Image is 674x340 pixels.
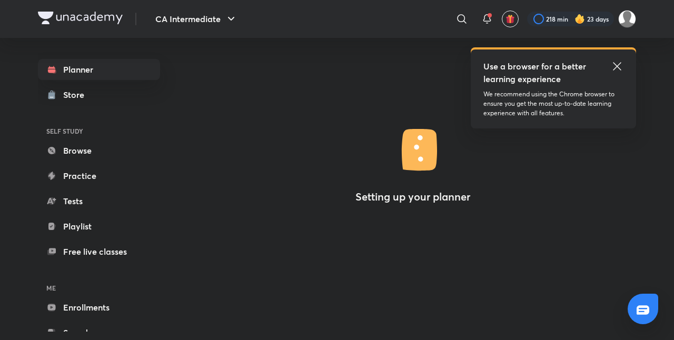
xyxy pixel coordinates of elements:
h6: SELF STUDY [38,122,160,140]
a: Enrollments [38,297,160,318]
div: Store [63,88,91,101]
img: streak [574,14,585,24]
a: Tests [38,191,160,212]
a: Practice [38,165,160,186]
img: avatar [506,14,515,24]
button: CA Intermediate [149,8,244,29]
a: Browse [38,140,160,161]
button: avatar [502,11,519,27]
h6: ME [38,279,160,297]
img: Company Logo [38,12,123,24]
a: Planner [38,59,160,80]
h4: Setting up your planner [355,191,470,203]
h5: Use a browser for a better learning experience [483,60,588,85]
p: We recommend using the Chrome browser to ensure you get the most up-to-date learning experience w... [483,89,623,118]
a: Company Logo [38,12,123,27]
a: Free live classes [38,241,160,262]
a: Store [38,84,160,105]
img: Drashti Patel [618,10,636,28]
a: Playlist [38,216,160,237]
